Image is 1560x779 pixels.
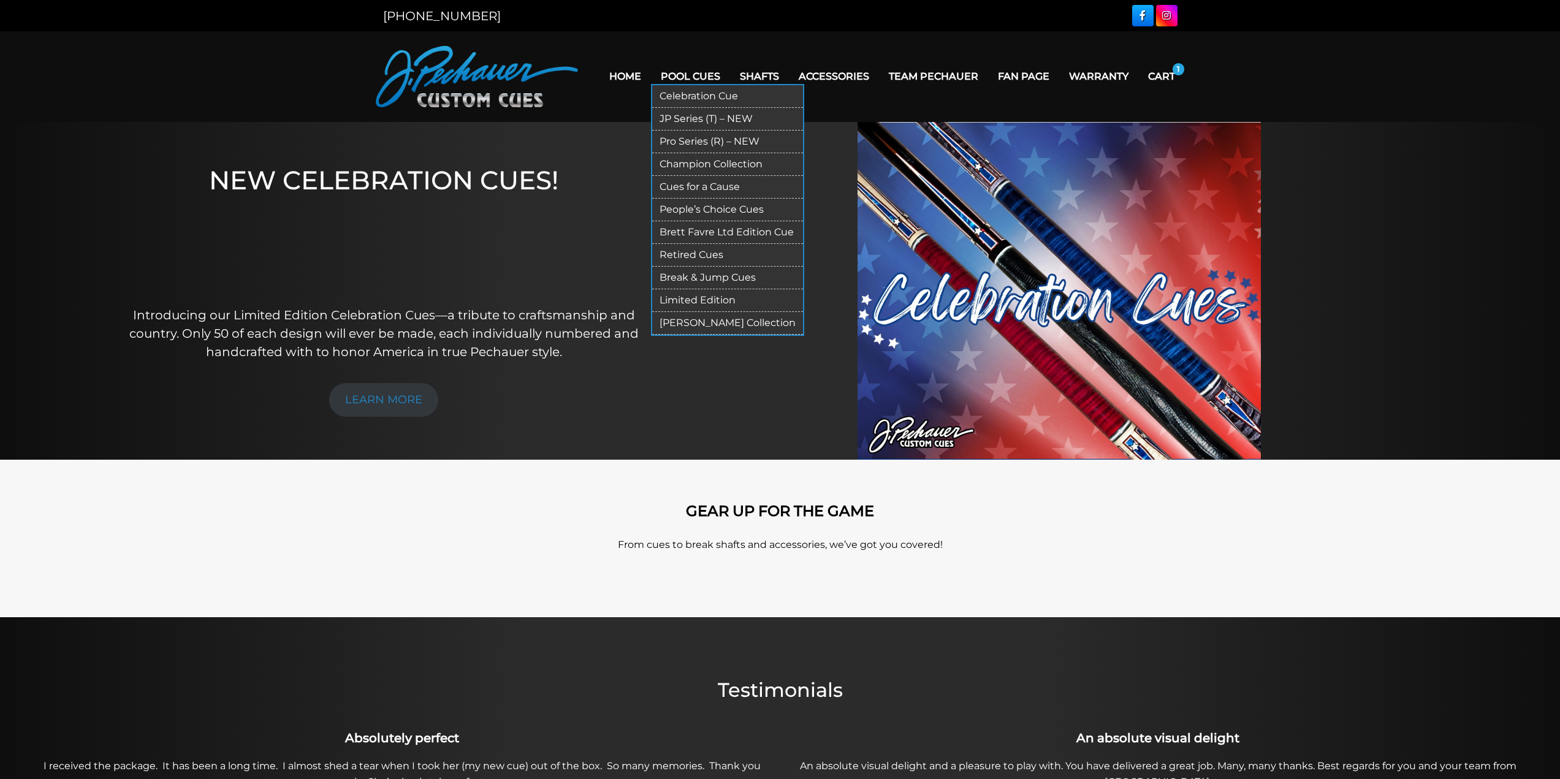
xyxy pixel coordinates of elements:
a: Cues for a Cause [652,176,803,199]
a: Accessories [789,61,879,92]
a: Shafts [730,61,789,92]
a: Pool Cues [651,61,730,92]
strong: GEAR UP FOR THE GAME [686,502,874,520]
a: Retired Cues [652,244,803,267]
a: Brett Favre Ltd Edition Cue [652,221,803,244]
a: Champion Collection [652,153,803,176]
a: Team Pechauer [879,61,988,92]
a: [PERSON_NAME] Collection [652,312,803,335]
h1: NEW CELEBRATION CUES! [123,165,645,289]
a: Fan Page [988,61,1059,92]
a: Celebration Cue [652,85,803,108]
a: Warranty [1059,61,1138,92]
a: LEARN MORE [329,383,438,417]
p: From cues to break shafts and accessories, we’ve got you covered! [431,538,1130,552]
a: Break & Jump Cues [652,267,803,289]
h3: Absolutely perfect [31,729,774,747]
p: Introducing our Limited Edition Celebration Cues—a tribute to craftsmanship and country. Only 50 ... [123,306,645,361]
a: People’s Choice Cues [652,199,803,221]
a: [PHONE_NUMBER] [383,9,501,23]
a: Cart [1138,61,1185,92]
a: JP Series (T) – NEW [652,108,803,131]
h3: An absolute visual delight [787,729,1529,747]
a: Home [599,61,651,92]
a: Pro Series (R) – NEW [652,131,803,153]
img: Pechauer Custom Cues [376,46,578,107]
a: Limited Edition [652,289,803,312]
